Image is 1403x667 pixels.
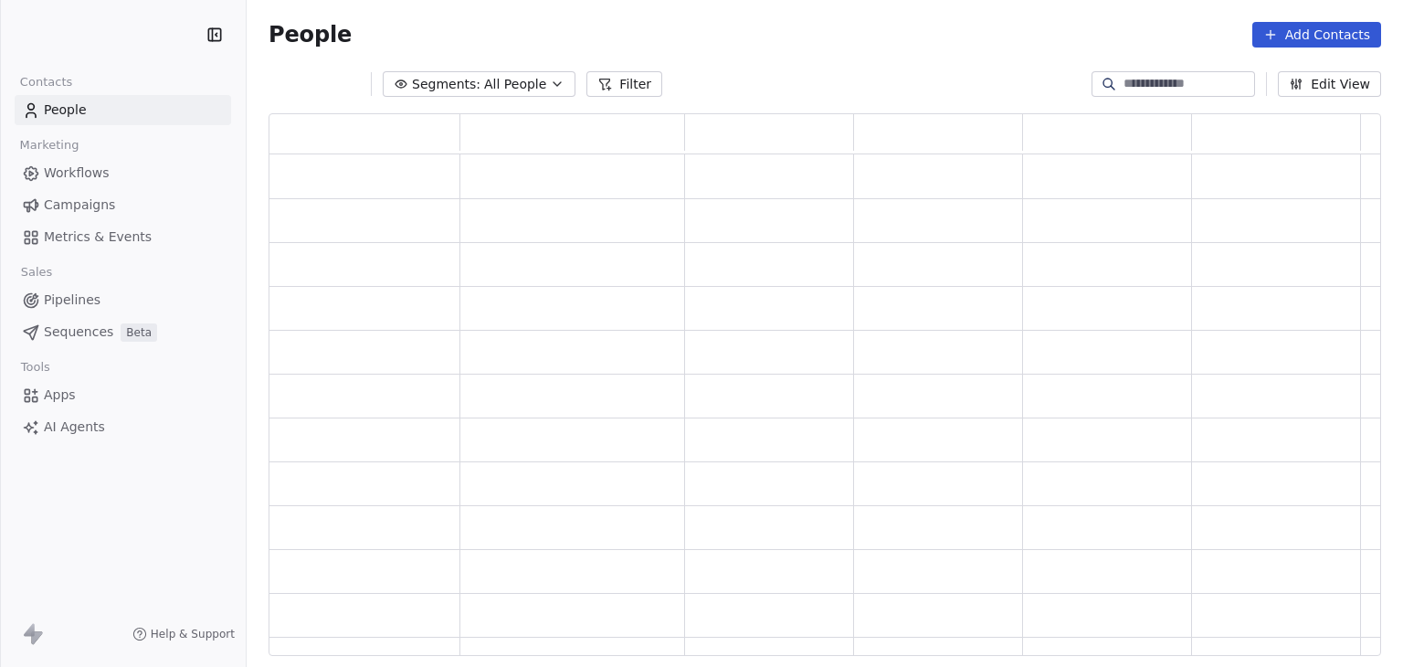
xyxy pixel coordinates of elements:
span: Contacts [12,69,80,96]
span: Metrics & Events [44,228,152,247]
a: Pipelines [15,285,231,315]
span: Segments: [412,75,480,94]
span: AI Agents [44,418,105,437]
a: Workflows [15,158,231,188]
span: Sequences [44,323,113,342]
span: Pipelines [44,291,100,310]
span: Apps [44,386,76,405]
span: Sales [13,259,60,286]
span: People [269,21,352,48]
a: Metrics & Events [15,222,231,252]
button: Edit View [1278,71,1381,97]
a: Campaigns [15,190,231,220]
button: Filter [586,71,662,97]
span: Help & Support [151,627,235,641]
a: SequencesBeta [15,317,231,347]
span: Workflows [44,164,110,183]
a: Apps [15,380,231,410]
span: People [44,101,87,120]
span: Beta [121,323,157,342]
a: Help & Support [132,627,235,641]
span: Tools [13,354,58,381]
span: Campaigns [44,196,115,215]
span: All People [484,75,546,94]
button: Add Contacts [1252,22,1381,48]
a: AI Agents [15,412,231,442]
span: Marketing [12,132,87,159]
a: People [15,95,231,125]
